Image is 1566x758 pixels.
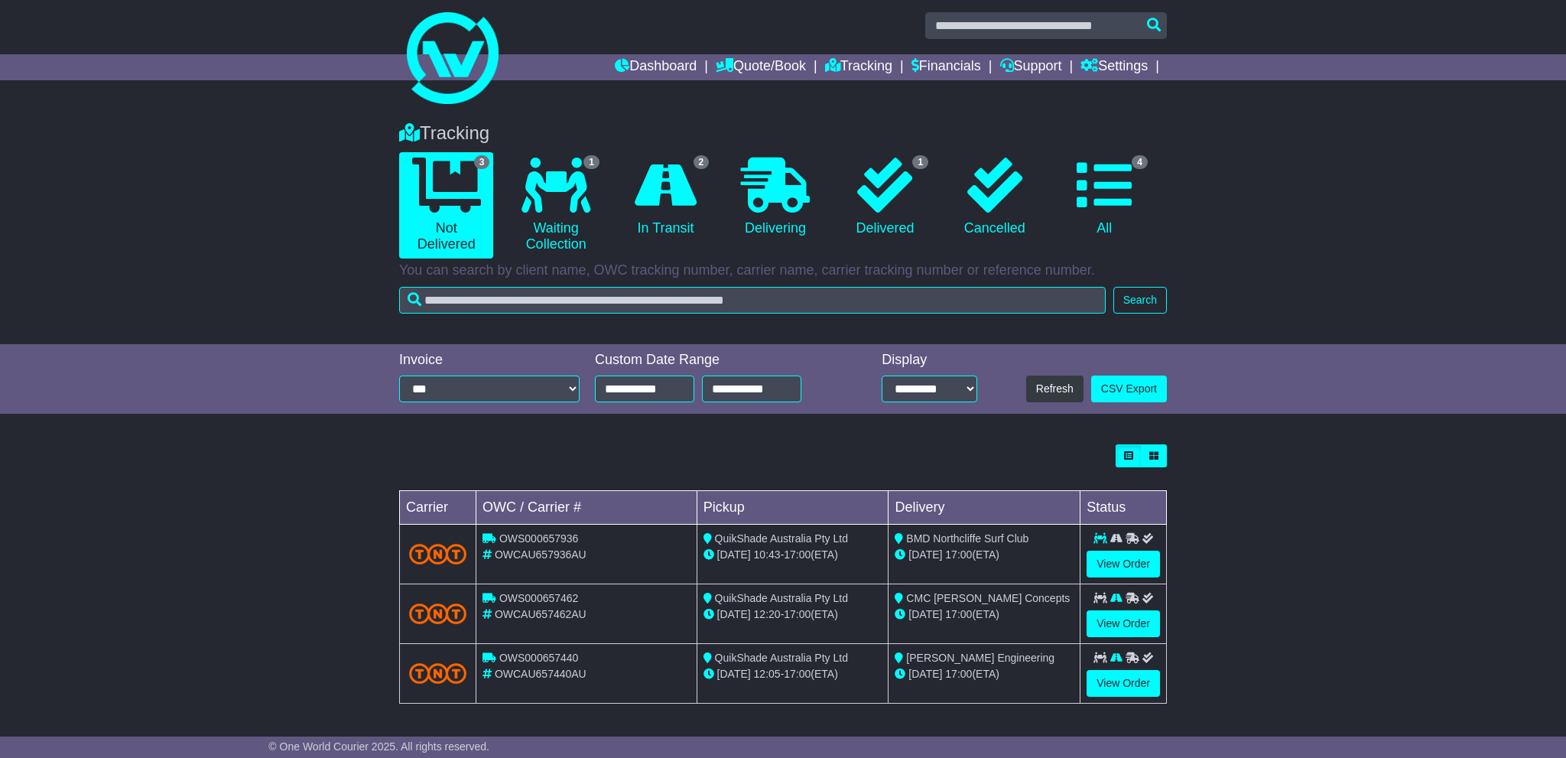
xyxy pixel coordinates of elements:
[912,155,928,169] span: 1
[703,666,882,682] div: - (ETA)
[906,532,1028,545] span: BMD Northcliffe Surf Club
[703,547,882,563] div: - (ETA)
[895,547,1074,563] div: (ETA)
[754,608,781,620] span: 12:20
[715,532,848,545] span: QuikShade Australia Pty Ltd
[495,668,586,680] span: OWCAU657440AU
[1087,610,1160,637] a: View Order
[895,666,1074,682] div: (ETA)
[409,603,466,624] img: TNT_Domestic.png
[906,592,1070,604] span: CMC [PERSON_NAME] Concepts
[945,548,972,561] span: 17:00
[499,652,579,664] span: OWS000657440
[895,607,1074,623] div: (ETA)
[474,155,490,169] span: 3
[391,122,1174,145] div: Tracking
[825,54,892,80] a: Tracking
[947,152,1041,242] a: Cancelled
[1087,551,1160,577] a: View Order
[908,668,942,680] span: [DATE]
[889,491,1080,525] td: Delivery
[595,352,840,369] div: Custom Date Range
[1026,376,1084,402] button: Refresh
[409,663,466,684] img: TNT_Domestic.png
[697,491,889,525] td: Pickup
[908,548,942,561] span: [DATE]
[495,548,586,561] span: OWCAU657936AU
[754,548,781,561] span: 10:43
[615,54,697,80] a: Dashboard
[1132,155,1148,169] span: 4
[882,352,977,369] div: Display
[399,352,580,369] div: Invoice
[717,668,751,680] span: [DATE]
[1087,670,1160,697] a: View Order
[754,668,781,680] span: 12:05
[728,152,822,242] a: Delivering
[619,152,713,242] a: 2 In Transit
[717,548,751,561] span: [DATE]
[1080,54,1148,80] a: Settings
[784,548,811,561] span: 17:00
[715,652,848,664] span: QuikShade Australia Pty Ltd
[268,740,489,753] span: © One World Courier 2025. All rights reserved.
[508,152,603,259] a: 1 Waiting Collection
[583,155,599,169] span: 1
[399,152,493,259] a: 3 Not Delivered
[911,54,981,80] a: Financials
[703,607,882,623] div: - (ETA)
[945,668,972,680] span: 17:00
[784,608,811,620] span: 17:00
[1091,376,1167,402] a: CSV Export
[945,608,972,620] span: 17:00
[399,262,1167,279] p: You can search by client name, OWC tracking number, carrier name, carrier tracking number or refe...
[908,608,942,620] span: [DATE]
[409,544,466,564] img: TNT_Domestic.png
[715,592,848,604] span: QuikShade Australia Pty Ltd
[716,54,806,80] a: Quote/Book
[1058,152,1152,242] a: 4 All
[1000,54,1062,80] a: Support
[717,608,751,620] span: [DATE]
[499,532,579,545] span: OWS000657936
[400,491,476,525] td: Carrier
[1080,491,1167,525] td: Status
[495,608,586,620] span: OWCAU657462AU
[784,668,811,680] span: 17:00
[476,491,697,525] td: OWC / Carrier #
[906,652,1054,664] span: [PERSON_NAME] Engineering
[1113,287,1167,314] button: Search
[499,592,579,604] span: OWS000657462
[838,152,932,242] a: 1 Delivered
[694,155,710,169] span: 2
